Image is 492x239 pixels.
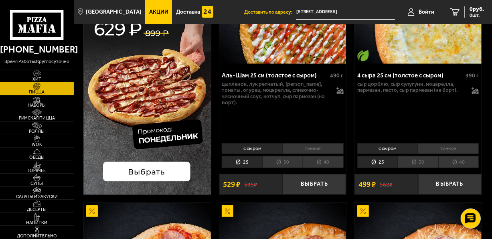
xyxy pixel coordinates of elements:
[262,156,303,168] li: 30
[244,10,296,14] span: Доставить по адресу:
[357,205,369,217] img: Акционный
[398,156,438,168] li: 30
[303,156,344,168] li: 40
[222,205,233,217] img: Акционный
[222,81,331,105] p: цыпленок, лук репчатый, [PERSON_NAME], томаты, огурец, моцарелла, сливочно-чесночный соус, кетчуп...
[222,72,328,79] div: Аль-Шам 25 см (толстое с сыром)
[418,143,479,154] li: тонкое
[223,180,241,188] span: 529 ₽
[357,143,418,154] li: с сыром
[357,50,369,61] img: Вегетарианское блюдо
[380,181,393,188] s: 562 ₽
[86,9,142,15] span: [GEOGRAPHIC_DATA]
[358,180,376,188] span: 499 ₽
[418,174,482,194] button: Выбрать
[282,143,343,154] li: тонкое
[222,156,262,168] li: 25
[357,156,398,168] li: 25
[357,81,466,93] p: сыр дорблю, сыр сулугуни, моцарелла, пармезан, песто, сыр пармезан (на борт).
[176,9,200,15] span: Доставка
[357,72,464,79] div: 4 сыра 25 см (толстое с сыром)
[202,6,213,18] img: 15daf4d41897b9f0e9f617042186c801.svg
[438,156,479,168] li: 40
[330,72,344,79] span: 490 г
[419,9,434,15] span: Войти
[149,9,168,15] span: Акции
[86,205,98,217] img: Акционный
[222,143,282,154] li: с сыром
[283,174,346,194] button: Выбрать
[470,13,484,18] span: 0 шт.
[244,181,257,188] s: 595 ₽
[466,72,479,79] span: 390 г
[470,6,484,12] span: 0 руб.
[296,5,395,20] input: Ваш адрес доставки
